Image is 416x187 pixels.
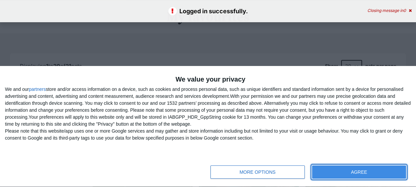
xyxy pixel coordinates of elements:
div: Closing message in [367,8,412,13]
span: MORE OPTIONS [240,170,276,174]
p: Logged in successfully. [7,7,409,16]
div: Please note that this website/app uses one or more Google services and may gather and store infor... [5,128,411,152]
button: partners [29,87,46,92]
span: AGREE [351,170,367,174]
span: We value your privacy [156,76,260,83]
div: We and our store and/or access information on a device, such as cookies and process personal data... [5,86,411,161]
button: AGREE [312,165,406,179]
span: 0 [403,8,406,13]
button: MORE OPTIONS [210,165,305,179]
